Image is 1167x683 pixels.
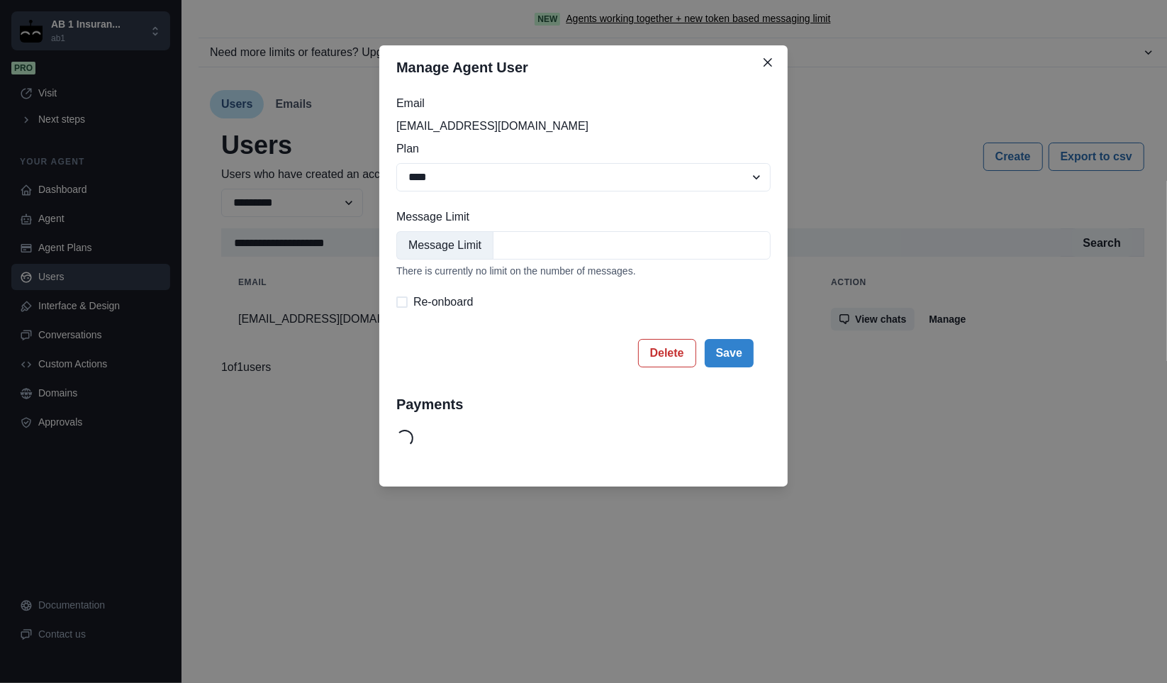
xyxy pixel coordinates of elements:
[396,140,762,157] label: Plan
[705,339,754,367] button: Save
[396,118,771,135] p: [EMAIL_ADDRESS][DOMAIN_NAME]
[396,265,771,277] div: There is currently no limit on the number of messages.
[396,231,493,260] div: Message Limit
[379,45,788,89] header: Manage Agent User
[756,51,779,74] button: Close
[413,294,474,311] span: Re-onboard
[396,396,771,413] h2: Payments
[396,95,762,112] label: Email
[638,339,696,367] button: Delete
[396,209,762,226] label: Message Limit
